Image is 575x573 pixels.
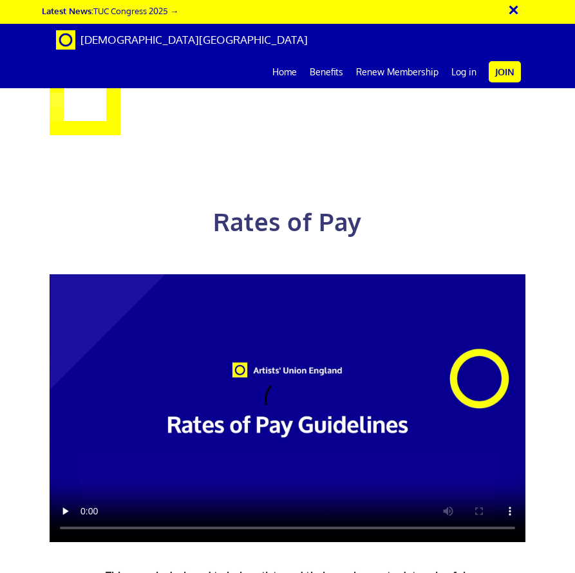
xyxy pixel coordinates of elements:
[350,56,445,88] a: Renew Membership
[489,61,521,82] a: Join
[213,206,362,237] span: Rates of Pay
[80,33,308,46] span: [DEMOGRAPHIC_DATA][GEOGRAPHIC_DATA]
[266,56,303,88] a: Home
[42,5,93,16] strong: Latest News:
[303,56,350,88] a: Benefits
[42,5,178,16] a: Latest News:TUC Congress 2025 →
[46,24,317,56] a: Brand [DEMOGRAPHIC_DATA][GEOGRAPHIC_DATA]
[445,56,483,88] a: Log in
